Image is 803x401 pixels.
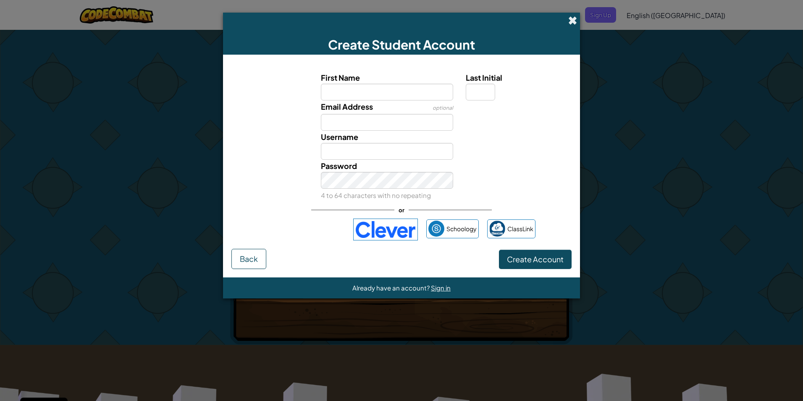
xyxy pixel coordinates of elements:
[394,204,409,216] span: or
[431,284,451,292] a: Sign in
[446,223,477,235] span: Schoology
[353,219,418,240] img: clever-logo-blue.png
[321,102,373,111] span: Email Address
[321,161,357,171] span: Password
[433,105,453,111] span: optional
[352,284,431,292] span: Already have an account?
[231,249,266,269] button: Back
[321,73,360,82] span: First Name
[507,254,564,264] span: Create Account
[507,223,533,235] span: ClassLink
[328,37,475,53] span: Create Student Account
[321,132,358,142] span: Username
[240,254,258,264] span: Back
[428,221,444,237] img: schoology.png
[499,250,572,269] button: Create Account
[489,221,505,237] img: classlink-logo-small.png
[263,220,349,239] iframe: Sign in with Google Button
[321,191,431,199] small: 4 to 64 characters with no repeating
[466,73,502,82] span: Last Initial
